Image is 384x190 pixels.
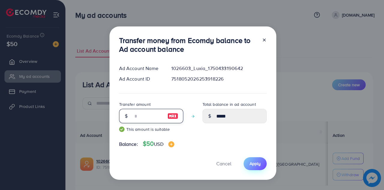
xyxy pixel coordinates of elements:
[119,141,138,148] span: Balance:
[250,161,261,167] span: Apply
[166,65,271,72] div: 1026603_Luxia_1750433190642
[244,157,267,170] button: Apply
[166,75,271,82] div: 7518052026253918226
[216,160,231,167] span: Cancel
[114,65,167,72] div: Ad Account Name
[167,112,178,120] img: image
[114,75,167,82] div: Ad Account ID
[209,157,239,170] button: Cancel
[154,141,163,147] span: USD
[119,127,124,132] img: guide
[119,36,257,54] h3: Transfer money from Ecomdy balance to Ad account balance
[143,140,174,148] h4: $50
[119,126,183,132] small: This amount is suitable
[168,141,174,147] img: image
[119,101,151,107] label: Transfer amount
[202,101,256,107] label: Total balance in ad account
